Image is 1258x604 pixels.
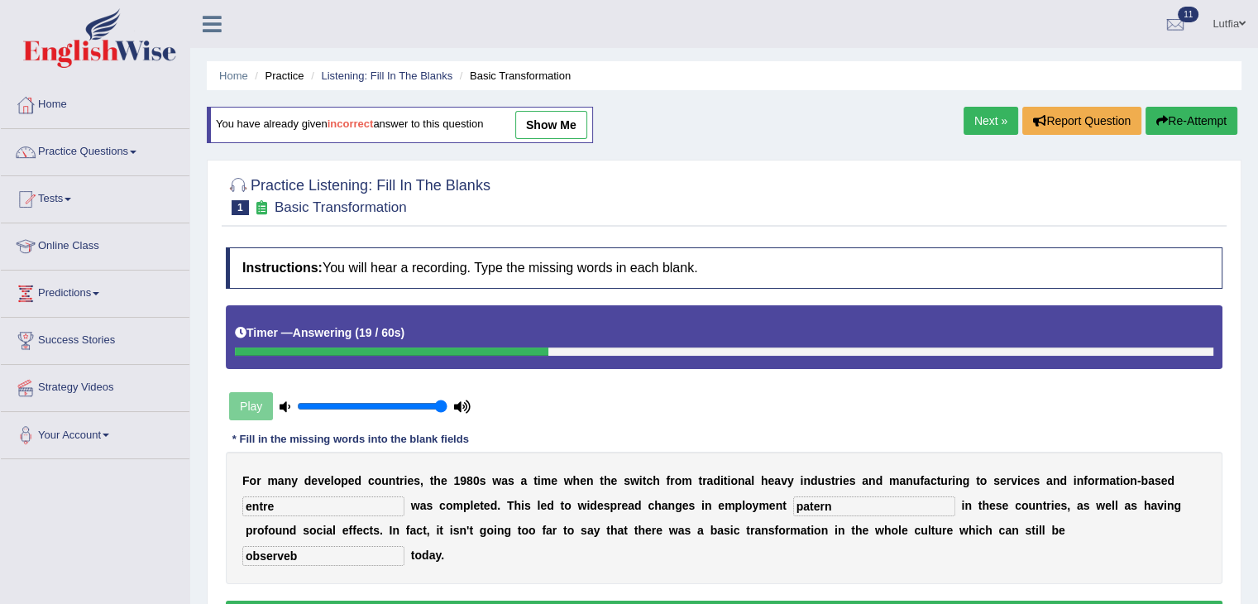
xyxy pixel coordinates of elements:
[373,524,380,537] b: s
[514,499,521,512] b: h
[976,474,980,487] b: t
[368,474,375,487] b: c
[460,474,466,487] b: 9
[1,176,189,218] a: Tests
[404,474,407,487] b: i
[1046,499,1050,512] b: r
[334,474,342,487] b: o
[309,524,317,537] b: o
[452,499,462,512] b: m
[825,474,831,487] b: s
[648,499,654,512] b: c
[560,499,564,512] b: t
[251,68,304,84] li: Practice
[411,499,420,512] b: w
[776,499,783,512] b: n
[774,474,781,487] b: a
[436,524,439,537] b: i
[573,474,581,487] b: h
[389,474,396,487] b: n
[1027,474,1034,487] b: e
[401,326,405,339] b: )
[466,524,469,537] b: '
[1178,7,1198,22] span: 11
[600,474,604,487] b: t
[849,474,856,487] b: s
[257,524,265,537] b: o
[497,499,500,512] b: .
[604,474,611,487] b: h
[1083,474,1088,487] b: f
[1,129,189,170] a: Practice Questions
[504,524,511,537] b: g
[328,118,374,131] b: incorrect
[450,524,453,537] b: i
[993,474,1000,487] b: s
[1028,499,1036,512] b: u
[996,499,1002,512] b: s
[324,474,331,487] b: e
[1116,474,1120,487] b: t
[713,474,720,487] b: d
[250,474,257,487] b: o
[982,499,989,512] b: h
[646,474,653,487] b: c
[1017,474,1021,487] b: i
[768,474,774,487] b: e
[278,474,285,487] b: a
[937,474,941,487] b: t
[567,524,575,537] b: o
[1120,474,1123,487] b: i
[242,474,250,487] b: F
[537,499,540,512] b: l
[551,474,557,487] b: e
[1123,474,1131,487] b: o
[745,499,753,512] b: o
[800,474,803,487] b: i
[963,474,970,487] b: g
[586,499,590,512] b: i
[989,499,996,512] b: e
[1099,474,1109,487] b: m
[441,474,447,487] b: e
[355,474,362,487] b: d
[930,474,937,487] b: c
[342,524,349,537] b: e
[594,524,600,537] b: y
[586,474,594,487] b: n
[682,499,689,512] b: e
[1,223,189,265] a: Online Class
[1042,499,1046,512] b: t
[520,474,527,487] b: a
[653,474,660,487] b: h
[1094,474,1098,487] b: r
[494,524,497,537] b: i
[706,474,713,487] b: a
[1015,499,1021,512] b: c
[409,524,416,537] b: a
[811,474,818,487] b: d
[508,474,514,487] b: s
[758,499,768,512] b: m
[492,474,501,487] b: w
[242,546,404,566] input: blank
[1105,499,1112,512] b: e
[753,499,759,512] b: y
[793,496,955,516] input: blank
[219,70,248,82] a: Home
[380,524,383,537] b: .
[876,474,883,487] b: d
[682,474,691,487] b: m
[675,474,682,487] b: o
[264,524,268,537] b: f
[1124,499,1131,512] b: a
[1002,499,1008,512] b: e
[469,524,473,537] b: t
[490,499,498,512] b: d
[634,499,642,512] b: d
[817,474,825,487] b: u
[427,524,430,537] b: ,
[341,474,348,487] b: p
[952,474,955,487] b: i
[1067,499,1070,512] b: ,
